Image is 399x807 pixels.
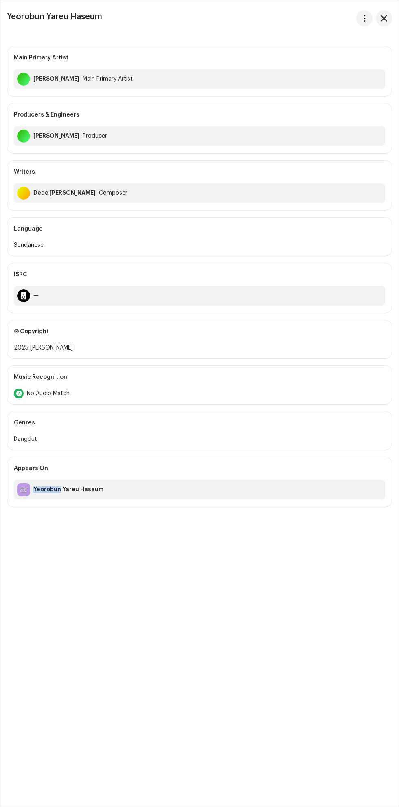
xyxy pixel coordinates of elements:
span: No Audio Match [27,390,70,397]
div: 2025 [PERSON_NAME] [14,343,385,353]
div: Dede Maulana Yusup [33,190,96,196]
div: Sundanese [14,240,385,250]
div: Dede Omat [33,76,79,82]
img: 39115c42-cfed-44ea-876f-6f1ca6c40d37 [17,483,30,496]
div: Composer [99,190,127,196]
div: Music Recognition [14,366,385,389]
div: Writers [14,161,385,183]
div: Genres [14,411,385,434]
div: Producer [83,133,107,139]
div: Ⓟ Copyright [14,320,385,343]
div: Language [14,218,385,240]
div: Main Primary Artist [83,76,133,82]
div: Dangdut [14,434,385,444]
h3: Yeorobun Yareu Haseum [7,10,102,23]
div: ISRC [14,263,385,286]
div: Dede Omat [33,133,79,139]
div: — [33,292,39,299]
div: Producers & Engineers [14,103,385,126]
div: Appears On [14,457,385,480]
div: Yeorobun Yareu Haseum [33,486,103,493]
div: Main Primary Artist [14,46,385,69]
